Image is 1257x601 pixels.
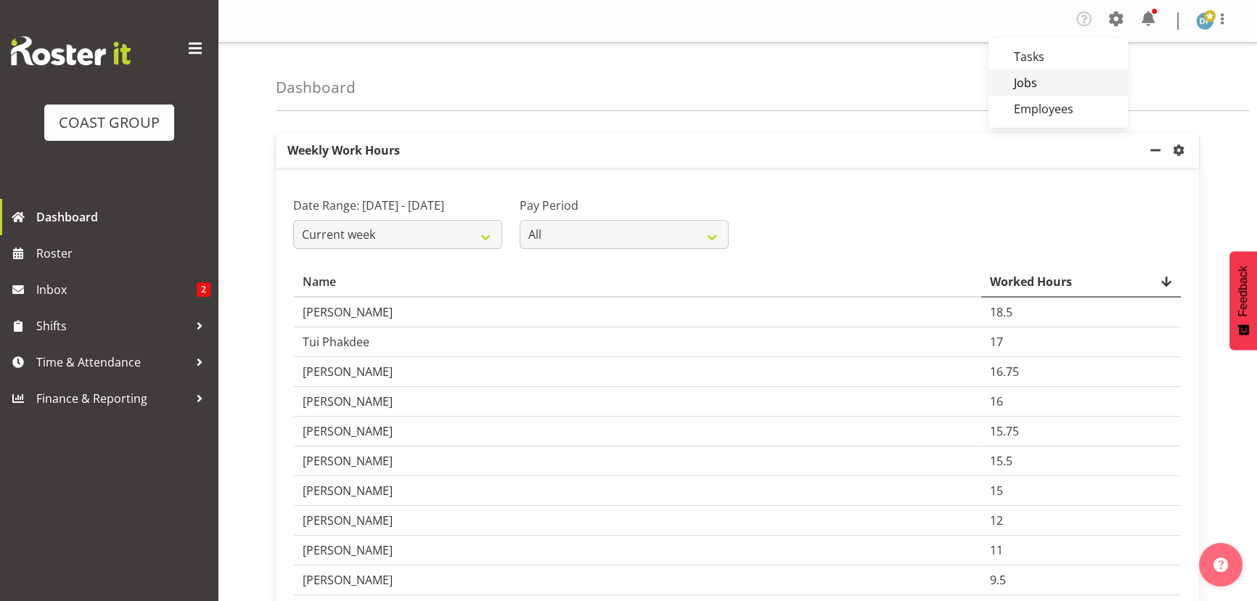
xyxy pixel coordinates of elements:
[990,273,1172,290] div: Worked Hours
[1147,133,1170,168] a: minimize
[276,79,356,96] h4: Dashboard
[294,506,981,536] td: [PERSON_NAME]
[294,298,981,327] td: [PERSON_NAME]
[1196,12,1213,30] img: david-forte1134.jpg
[988,44,1128,70] a: Tasks
[294,565,981,595] td: [PERSON_NAME]
[988,70,1128,96] a: Jobs
[293,197,502,214] label: Date Range: [DATE] - [DATE]
[520,197,729,214] label: Pay Period
[1237,266,1250,316] span: Feedback
[294,327,981,357] td: Tui Phakdee
[303,273,973,290] div: Name
[36,315,189,337] span: Shifts
[294,536,981,565] td: [PERSON_NAME]
[990,572,1006,588] span: 9.5
[36,388,189,409] span: Finance & Reporting
[276,133,1147,168] p: Weekly Work Hours
[36,206,210,228] span: Dashboard
[1229,251,1257,350] button: Feedback - Show survey
[990,334,1003,350] span: 17
[990,542,1003,558] span: 11
[36,279,197,300] span: Inbox
[59,112,160,134] div: COAST GROUP
[990,453,1012,469] span: 15.5
[990,423,1019,439] span: 15.75
[990,304,1012,320] span: 18.5
[36,242,210,264] span: Roster
[1170,142,1193,159] a: settings
[990,512,1003,528] span: 12
[294,476,981,506] td: [PERSON_NAME]
[11,36,131,65] img: Rosterit website logo
[294,417,981,446] td: [PERSON_NAME]
[988,96,1128,122] a: Employees
[294,387,981,417] td: [PERSON_NAME]
[1213,557,1228,572] img: help-xxl-2.png
[197,282,210,297] span: 2
[294,357,981,387] td: [PERSON_NAME]
[990,483,1003,499] span: 15
[294,446,981,476] td: [PERSON_NAME]
[36,351,189,373] span: Time & Attendance
[990,364,1019,380] span: 16.75
[990,393,1003,409] span: 16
